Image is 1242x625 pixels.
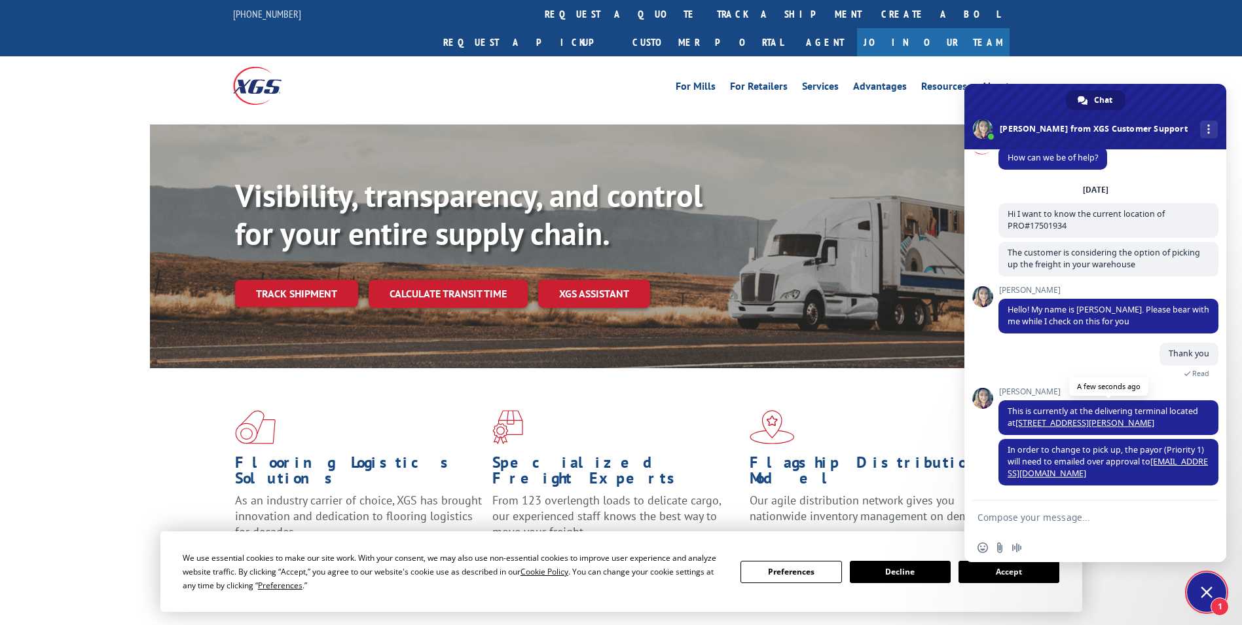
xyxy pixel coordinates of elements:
h1: Flagship Distribution Model [750,455,997,493]
span: 1 [1211,597,1229,616]
a: Resources [921,81,967,96]
span: [STREET_ADDRESS][PERSON_NAME] [1015,417,1154,428]
button: Preferences [740,561,841,583]
span: Insert an emoji [977,542,988,553]
span: The customer is considering the option of picking up the freight in your warehouse [1008,247,1200,270]
a: For Retailers [730,81,788,96]
button: Accept [959,561,1059,583]
div: Close chat [1187,573,1226,612]
span: As an industry carrier of choice, XGS has brought innovation and dedication to flooring logistics... [235,493,482,539]
a: [EMAIL_ADDRESS][DOMAIN_NAME] [1008,456,1208,479]
span: In order to change to pick up, the payor (Priority 1) will need to emailed over approval to [1008,444,1208,479]
a: Track shipment [235,280,358,307]
div: We use essential cookies to make our site work. With your consent, we may also use non-essential ... [183,551,725,592]
span: How can we be of help? [1008,152,1098,163]
a: Calculate transit time [369,280,528,308]
h1: Flooring Logistics Solutions [235,455,483,493]
a: Services [802,81,839,96]
button: Decline [850,561,951,583]
span: Our agile distribution network gives you nationwide inventory management on demand. [750,493,991,523]
a: [PHONE_NUMBER] [233,7,301,20]
img: xgs-icon-focused-on-flooring-red [492,410,523,444]
a: About [981,81,1010,96]
span: [PERSON_NAME] [998,286,1218,295]
b: Visibility, transparency, and control for your entire supply chain. [235,175,703,254]
a: Request a pickup [433,28,623,56]
p: From 123 overlength loads to delicate cargo, our experienced staff knows the best way to move you... [492,493,740,551]
span: Read [1192,369,1209,378]
span: Chat [1094,90,1112,110]
img: xgs-icon-total-supply-chain-intelligence-red [235,410,276,444]
div: Chat [1066,90,1125,110]
a: Agent [793,28,857,56]
a: XGS ASSISTANT [538,280,650,308]
div: Cookie Consent Prompt [160,531,1082,612]
a: Join Our Team [857,28,1010,56]
div: More channels [1200,121,1218,138]
span: Preferences [258,580,302,591]
span: Hello! My name is [PERSON_NAME]. Please bear with me while I check on this for you [1008,304,1209,327]
span: This is currently at the delivering terminal located at [1008,406,1198,428]
textarea: Compose your message... [977,512,1184,523]
span: [PERSON_NAME] [998,387,1218,396]
a: Customer Portal [623,28,793,56]
span: Hi I want to know the current location of PRO#17501934 [1008,208,1165,231]
span: Cookie Policy [521,566,568,577]
a: For Mills [676,81,716,96]
span: Send a file [995,542,1005,553]
a: Advantages [853,81,907,96]
span: Thank you [1169,348,1209,359]
span: Audio message [1012,542,1022,553]
div: [DATE] [1083,186,1108,194]
h1: Specialized Freight Experts [492,455,740,493]
img: xgs-icon-flagship-distribution-model-red [750,410,795,444]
